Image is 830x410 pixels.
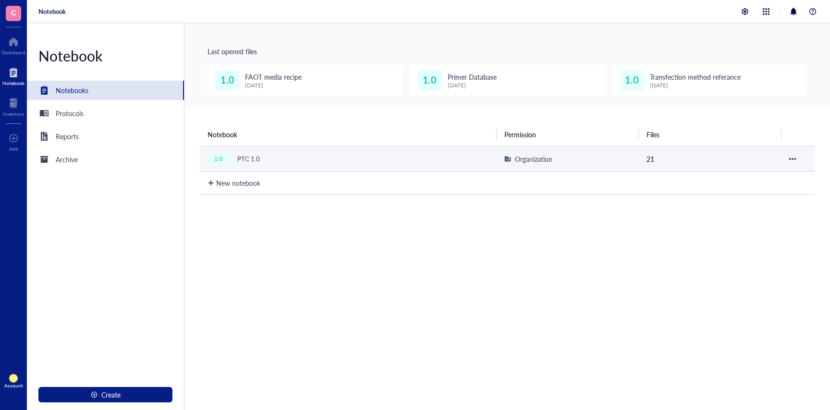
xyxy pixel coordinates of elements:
div: Add [9,146,18,152]
span: FAOT media recipe [245,72,302,82]
th: Files [639,123,781,146]
span: Transfection method referance [650,72,741,82]
span: C [11,6,16,18]
div: Organization [515,154,552,164]
span: KH [11,376,16,381]
div: Inventory [3,111,24,117]
div: Dashboard [1,49,25,55]
div: Notebooks [56,85,88,96]
div: Last opened files [207,46,807,57]
button: Create [38,387,172,402]
span: 1.0 [625,72,639,87]
div: Notebook [27,46,184,65]
div: Reports [56,131,79,142]
div: [DATE] [650,82,741,89]
th: Notebook [200,123,497,146]
a: Archive [27,150,184,169]
div: Archive [56,154,78,165]
span: Primer Database [448,72,497,82]
div: Notebook [2,80,24,86]
a: Notebook [2,65,24,86]
a: Notebooks [27,81,184,100]
div: Protocols [56,108,84,119]
a: Dashboard [1,34,25,55]
span: 1.0 [423,72,437,87]
a: Reports [27,127,184,146]
a: Inventory [3,96,24,117]
div: [DATE] [448,82,497,89]
div: Account [4,383,23,388]
a: Notebook [38,7,66,16]
div: [DATE] [245,82,302,89]
div: PTC 1.0 [233,152,264,166]
td: 21 [639,146,781,171]
a: Protocols [27,104,184,123]
th: Permission [497,123,639,146]
div: New notebook [216,178,260,188]
span: Create [101,391,121,398]
span: 1.0 [220,72,234,87]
